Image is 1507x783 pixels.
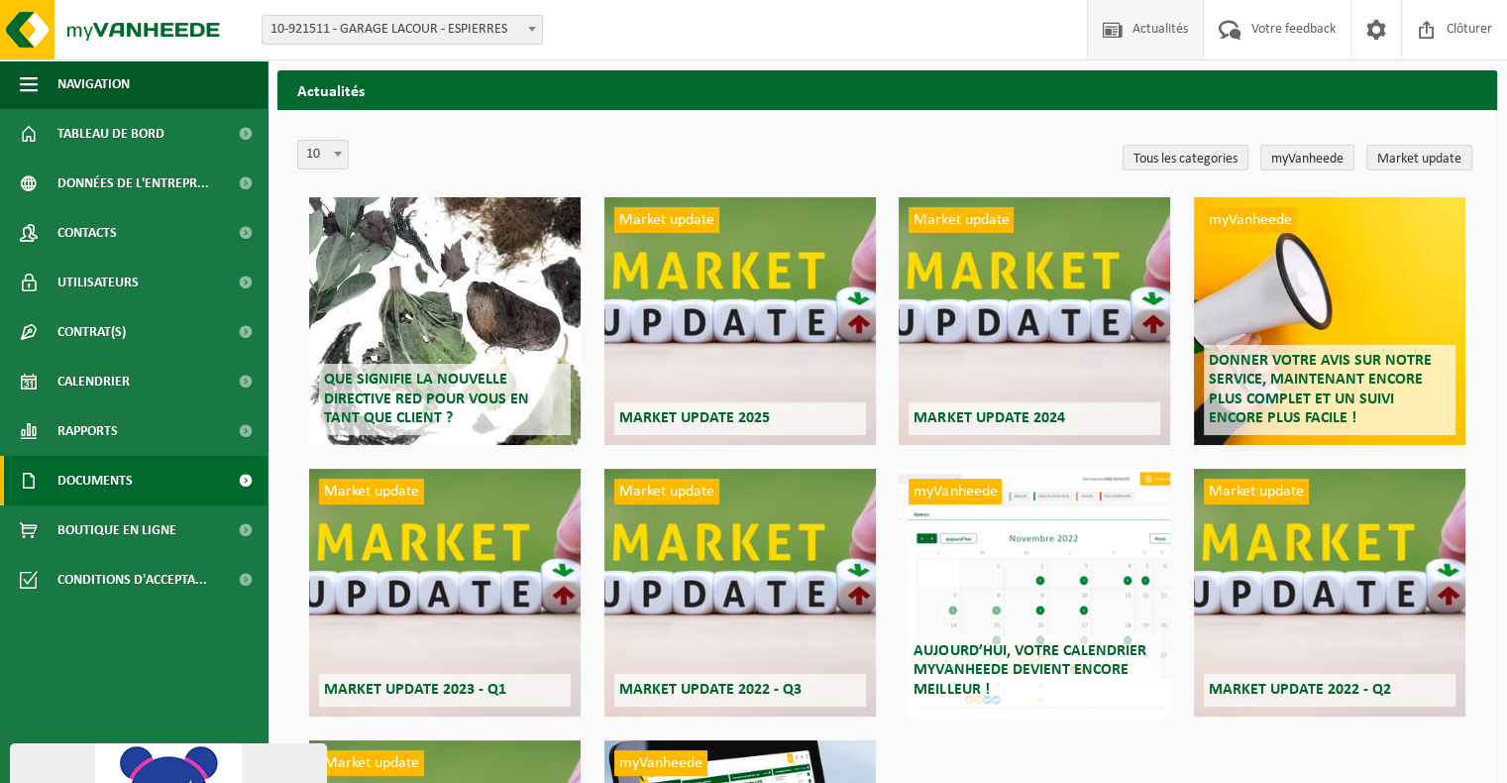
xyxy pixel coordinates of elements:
span: 10-921511 - GARAGE LACOUR - ESPIERRES [263,16,542,44]
span: Calendrier [57,357,130,406]
a: Market update Market update 2025 [604,197,876,445]
span: Aujourd’hui, votre calendrier myVanheede devient encore meilleur ! [914,643,1145,697]
span: myVanheede [1204,207,1297,233]
span: Market update 2023 - Q1 [324,682,506,698]
span: Conditions d'accepta... [57,555,207,605]
span: Documents [57,456,133,505]
span: Market update 2022 - Q3 [619,682,802,698]
span: Market update [319,479,424,504]
a: Market update Market update 2024 [899,197,1170,445]
a: myVanheede Aujourd’hui, votre calendrier myVanheede devient encore meilleur ! [899,469,1170,717]
span: Donner votre avis sur notre service, maintenant encore plus complet et un suivi encore plus facile ! [1209,353,1432,426]
span: Contacts [57,208,117,258]
span: Market update [1204,479,1309,504]
span: Market update 2024 [914,410,1064,426]
a: myVanheede Donner votre avis sur notre service, maintenant encore plus complet et un suivi encore... [1194,197,1465,445]
iframe: chat widget [10,739,331,783]
span: Boutique en ligne [57,505,176,555]
a: Market update Market update 2022 - Q3 [604,469,876,717]
span: 10-921511 - GARAGE LACOUR - ESPIERRES [262,15,543,45]
a: Que signifie la nouvelle directive RED pour vous en tant que client ? [309,197,581,445]
a: Market update [1366,145,1472,170]
span: myVanheede [614,750,707,776]
span: Que signifie la nouvelle directive RED pour vous en tant que client ? [324,372,529,425]
span: Market update [319,750,424,776]
img: Profielafbeelding agent [85,4,232,151]
a: Market update Market update 2022 - Q2 [1194,469,1465,717]
span: 10 [297,140,349,169]
span: Contrat(s) [57,307,126,357]
span: Tableau de bord [57,109,164,159]
a: myVanheede [1260,145,1354,170]
span: Utilisateurs [57,258,139,307]
h2: Actualités [277,70,1497,109]
span: Market update [614,207,719,233]
span: Market update 2022 - Q2 [1209,682,1391,698]
span: Market update [614,479,719,504]
span: Market update 2025 [619,410,770,426]
span: Rapports [57,406,118,456]
span: Données de l'entrepr... [57,159,209,208]
span: Market update [909,207,1014,233]
span: 10 [298,141,348,168]
span: myVanheede [909,479,1002,504]
a: Tous les categories [1123,145,1248,170]
a: Market update Market update 2023 - Q1 [309,469,581,717]
span: Navigation [57,59,130,109]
